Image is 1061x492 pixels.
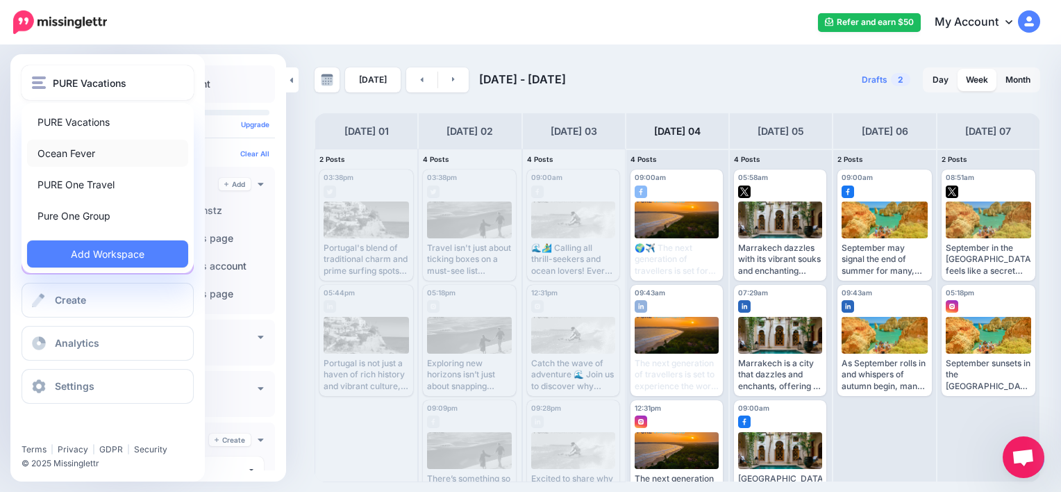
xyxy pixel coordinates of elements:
[127,444,130,454] span: |
[842,288,872,297] span: 09:43am
[734,155,760,163] span: 4 Posts
[842,358,927,392] div: As September rolls in and whispers of autumn begin, many of us aren’t quite ready to let go of su...
[427,288,456,297] span: 05:18pm
[946,173,974,181] span: 08:51am
[531,243,615,277] div: 🌊🏄‍♂️ Calling all thrill-seekers and ocean lovers! Ever wondered why surfing isn't just a sport, ...
[427,416,440,428] img: facebook-grey-square.png
[630,155,657,163] span: 4 Posts
[842,186,854,198] img: facebook-square.png
[837,155,863,163] span: 2 Posts
[738,173,768,181] span: 05:58am
[319,155,345,163] span: 2 Posts
[635,404,661,412] span: 12:31pm
[22,424,127,438] iframe: Twitter Follow Button
[219,178,251,190] a: Add
[324,358,409,392] div: Portugal is not just a haven of rich history and vibrant culture, but also a dream destination fo...
[53,75,126,91] span: PURE Vacations
[324,243,409,277] div: Portugal's blend of traditional charm and prime surfing spots make it a top destination for wave ...
[92,444,95,454] span: |
[738,358,822,392] div: Marrakech is a city that dazzles and enchants, offering a vibrant tapestry of culture, color, and...
[946,300,958,313] img: instagram-square.png
[27,140,188,167] a: Ocean Fever
[324,288,355,297] span: 05:44pm
[209,434,251,446] a: Create
[842,173,873,181] span: 09:00am
[758,123,804,140] h4: [DATE] 05
[924,69,957,91] a: Day
[321,74,333,86] img: calendar-grey-darker.png
[635,300,647,313] img: linkedin-square.png
[324,173,353,181] span: 03:38pm
[738,186,751,198] img: twitter-square.png
[635,186,647,198] img: facebook-square.png
[446,123,493,140] h4: [DATE] 02
[344,123,389,140] h4: [DATE] 01
[134,444,167,454] a: Security
[946,186,958,198] img: twitter-square.png
[921,6,1040,40] a: My Account
[324,300,336,313] img: linkedin-grey-square.png
[958,69,996,91] a: Week
[531,186,544,198] img: facebook-grey-square.png
[531,288,558,297] span: 12:31pm
[635,288,665,297] span: 09:43am
[99,444,123,454] a: GDPR
[423,155,449,163] span: 4 Posts
[738,404,769,412] span: 09:00am
[531,173,562,181] span: 09:00am
[738,416,751,428] img: facebook-square.png
[32,76,46,89] img: menu.png
[27,171,188,198] a: PURE One Travel
[427,186,440,198] img: twitter-grey-square.png
[527,155,553,163] span: 4 Posts
[22,369,194,404] a: Settings
[324,186,336,198] img: twitter-grey-square.png
[853,67,919,92] a: Drafts2
[427,173,457,181] span: 03:38pm
[842,243,927,277] div: September may signal the end of summer for many, but not if you're heading to the [GEOGRAPHIC_DAT...
[22,283,194,318] a: Create
[862,76,887,84] span: Drafts
[738,288,768,297] span: 07:29am
[635,358,719,392] div: The next generation of travellers is set to experience the world like never before! With advancem...
[635,173,666,181] span: 09:00am
[946,243,1031,277] div: September in the [GEOGRAPHIC_DATA] feels like a secret summer extension! With its sun-soaked beac...
[946,358,1031,392] div: September sunsets in the [GEOGRAPHIC_DATA] are just the encore summer needed. 🌅✨ Still clinging t...
[738,300,751,313] img: linkedin-square.png
[862,123,908,140] h4: [DATE] 06
[22,326,194,361] a: Analytics
[427,404,458,412] span: 09:09pm
[22,65,194,100] button: PURE Vacations
[479,72,566,86] span: [DATE] - [DATE]
[427,358,511,392] div: Exploring new horizons isn’t just about snapping perfect pics; it’s about genuine connections, ri...
[891,73,910,86] span: 2
[27,202,188,229] a: Pure One Group
[22,457,202,470] li: © 2025 Missinglettr
[345,67,401,92] a: [DATE]
[55,294,86,306] span: Create
[22,444,47,454] a: Terms
[738,243,822,277] div: Marrakech dazzles with its vibrant souks and enchanting palaces! Every corner tells a story of hi...
[55,380,94,392] span: Settings
[997,69,1039,91] a: Month
[531,404,561,412] span: 09:28pm
[946,288,974,297] span: 05:18pm
[965,123,1011,140] h4: [DATE] 07
[654,123,701,140] h4: [DATE] 04
[531,358,615,392] div: Catch the wave of adventure 🌊 Join us to discover why surfing isn't just a sport, it's a journey ...
[27,108,188,136] a: PURE Vacations
[58,444,88,454] a: Privacy
[635,243,719,277] div: 🌍✈️ The next generation of travellers is set for an incredible journey! With advancements in tech...
[842,300,854,313] img: linkedin-square.png
[551,123,597,140] h4: [DATE] 03
[818,13,921,32] a: Refer and earn $50
[51,444,53,454] span: |
[531,416,544,428] img: linkedin-grey-square.png
[1003,436,1044,478] a: Open chat
[531,300,544,313] img: instagram-grey-square.png
[13,10,107,34] img: Missinglettr
[635,416,647,428] img: instagram-square.png
[241,120,269,129] a: Upgrade
[942,155,967,163] span: 2 Posts
[27,240,188,268] a: Add Workspace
